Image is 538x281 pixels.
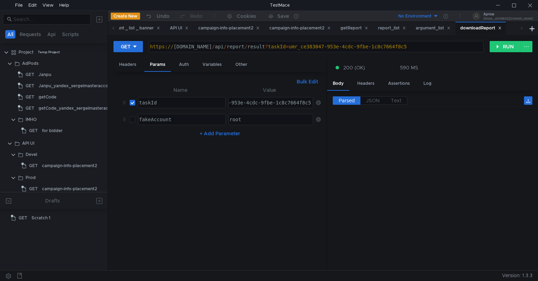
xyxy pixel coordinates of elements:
[42,184,97,194] div: campaign-info-placement2
[5,30,15,39] button: All
[42,125,63,136] div: for bidder
[416,25,450,32] div: argument_list
[113,58,142,71] div: Headers
[13,15,87,23] input: Search...
[157,12,170,20] div: Undo
[19,47,34,57] div: Project
[170,25,188,32] div: API UI
[490,41,521,52] button: RUN
[26,114,37,125] div: IMHO
[390,11,439,22] button: No Environment
[378,25,406,32] div: report_list
[18,30,43,39] button: Requests
[39,103,120,114] div: getCode_yandex_sergeimasteraccount
[39,92,56,102] div: getCode
[174,11,207,21] button: Redo
[502,270,532,281] span: Version: 1.3.3
[32,213,50,223] div: Scratch 1
[22,58,39,69] div: AdPods
[111,13,140,20] button: Create New
[39,81,115,91] div: Janpu_yandex_sergeimasteraccount
[391,97,401,104] span: Text
[483,18,533,20] div: [EMAIL_ADDRESS][DOMAIN_NAME]
[327,77,349,91] div: Body
[26,149,37,160] div: Devel
[294,77,321,86] button: Bulk Edit
[197,58,227,71] div: Variables
[144,58,171,72] div: Params
[237,12,256,20] div: Cookies
[398,13,432,20] div: No Environment
[339,97,355,104] span: Parsed
[140,11,174,21] button: Undo
[121,43,131,50] div: GET
[198,25,260,32] div: campaign-info-placement2
[113,41,143,52] button: GET
[418,77,437,90] div: Log
[26,172,36,183] div: Prod
[26,92,34,102] span: GET
[173,58,194,71] div: Auth
[19,213,27,223] span: GET
[382,77,415,90] div: Assertions
[45,197,60,205] div: Drafts
[26,81,34,91] span: GET
[190,12,202,20] div: Redo
[38,47,60,57] div: Temp Project
[230,58,253,71] div: Other
[269,25,331,32] div: campaign-info-placement2
[42,160,97,171] div: campaign-info-placement2
[340,25,368,32] div: getReport
[29,160,38,171] span: GET
[226,86,313,94] th: Value
[22,138,34,149] div: API UI
[108,25,160,32] div: account _ list _ banner
[26,69,34,80] span: GET
[343,64,365,71] span: 200 (OK)
[39,69,51,80] div: Janpu
[366,97,380,104] span: JSON
[197,129,243,138] button: + Add Parameter
[29,125,38,136] span: GET
[277,14,289,19] div: Save
[400,64,418,71] div: 590 MS
[135,86,226,94] th: Name
[60,30,81,39] button: Scripts
[45,30,58,39] button: Api
[460,25,502,32] div: downloadReport
[26,103,34,114] span: GET
[29,184,38,194] span: GET
[483,13,533,16] div: Артем
[352,77,380,90] div: Headers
